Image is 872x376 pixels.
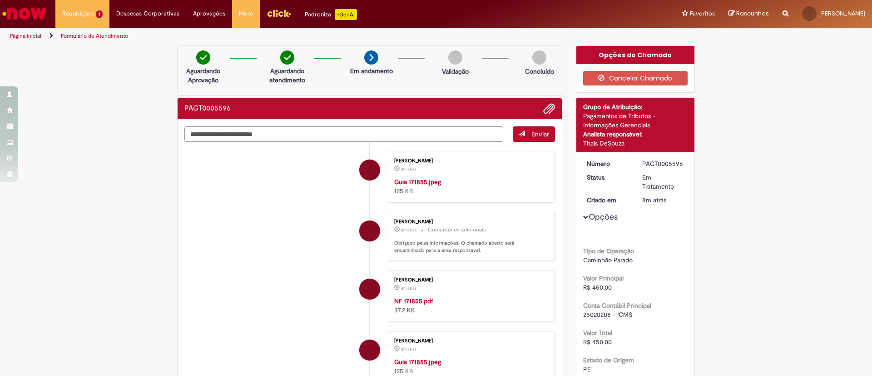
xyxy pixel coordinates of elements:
[428,226,486,234] small: Comentários adicionais
[116,9,179,18] span: Despesas Corporativas
[642,196,684,205] div: 01/10/2025 11:25:59
[580,173,636,182] dt: Status
[690,9,715,18] span: Favoritos
[583,338,612,346] span: R$ 450,00
[580,159,636,168] dt: Número
[401,166,416,172] span: 8m atrás
[359,160,380,180] div: Bianca Barbosa Goncalves
[239,9,253,18] span: More
[401,286,416,291] span: 8m atrás
[394,240,545,254] p: Obrigado pelas informações! O chamado aberto será encaminhado para a área responsável.
[543,103,555,115] button: Adicionar anexos
[184,126,503,142] textarea: Digite sua mensagem aqui...
[401,227,416,233] span: 8m atrás
[401,227,416,233] time: 01/10/2025 11:25:58
[583,102,688,111] div: Grupo de Atribuição:
[583,256,633,264] span: Caminhão Parado
[642,159,684,168] div: PAGT0005596
[305,9,357,20] div: Padroniza
[359,279,380,300] div: Bianca Barbosa Goncalves
[265,66,309,85] p: Aguardando atendimento
[267,6,291,20] img: click_logo_yellow_360x200.png
[401,166,416,172] time: 01/10/2025 11:25:58
[394,177,545,196] div: 125 KB
[184,105,231,113] h2: PAGT0005596 Histórico de tíquete
[642,173,684,191] div: Em Tratamento
[394,338,545,344] div: [PERSON_NAME]
[193,9,225,18] span: Aprovações
[580,196,636,205] dt: Criado em
[394,357,545,376] div: 125 KB
[401,346,416,352] span: 8m atrás
[642,196,666,204] time: 01/10/2025 11:25:59
[394,296,545,315] div: 37.2 KB
[583,111,688,130] div: Pagamentos de Tributos - Informações Gerenciais
[736,9,769,18] span: Rascunhos
[531,130,549,138] span: Enviar
[442,67,469,76] p: Validação
[401,286,416,291] time: 01/10/2025 11:25:58
[335,9,357,20] p: +GenAi
[532,50,546,65] img: img-circle-grey.png
[583,247,634,255] b: Tipo de Operação
[394,277,545,283] div: [PERSON_NAME]
[819,10,865,17] span: [PERSON_NAME]
[583,274,624,282] b: Valor Principal
[583,311,632,319] span: 25020208 - ICMS
[513,126,555,142] button: Enviar
[583,301,651,310] b: Conta Contábil Principal
[181,66,225,85] p: Aguardando Aprovação
[448,50,462,65] img: img-circle-grey.png
[359,340,380,361] div: Bianca Barbosa Goncalves
[359,221,380,241] div: Bianca Barbosa Goncalves
[10,32,41,40] a: Página inicial
[525,67,554,76] p: Concluído
[394,178,441,186] a: Guia 171855.jpeg
[583,329,612,337] b: Valor Total
[583,139,688,148] div: Thais DeSouza
[583,365,591,373] span: PE
[394,158,545,164] div: [PERSON_NAME]
[394,297,433,305] a: NF 171855.pdf
[642,196,666,204] span: 8m atrás
[583,71,688,85] button: Cancelar Chamado
[576,46,695,64] div: Opções do Chamado
[350,66,393,75] p: Em andamento
[280,50,294,65] img: check-circle-green.png
[196,50,210,65] img: check-circle-green.png
[1,5,48,23] img: ServiceNow
[583,356,634,364] b: Estado de Origem
[96,10,103,18] span: 1
[394,219,545,225] div: [PERSON_NAME]
[61,32,128,40] a: Formulário de Atendimento
[728,10,769,18] a: Rascunhos
[583,130,688,139] div: Analista responsável:
[583,283,612,291] span: R$ 450,00
[62,9,94,18] span: Requisições
[401,346,416,352] time: 01/10/2025 11:25:34
[7,28,575,45] ul: Trilhas de página
[364,50,378,65] img: arrow-next.png
[394,358,441,366] a: Guia 171855.jpeg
